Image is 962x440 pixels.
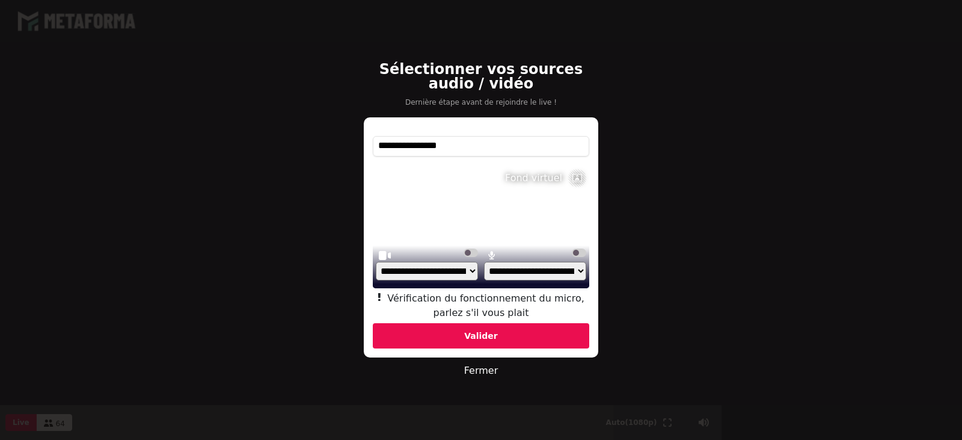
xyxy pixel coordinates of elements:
[387,293,584,318] span: Vérification du fonctionnement du micro, parlez s'il vous plait
[373,323,589,349] div: Valider
[464,365,498,376] a: Fermer
[505,171,562,185] div: Fond virtuel
[358,62,604,91] h2: Sélectionner vos sources audio / vidéo
[358,97,604,108] p: Dernière étape avant de rejoindre le live !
